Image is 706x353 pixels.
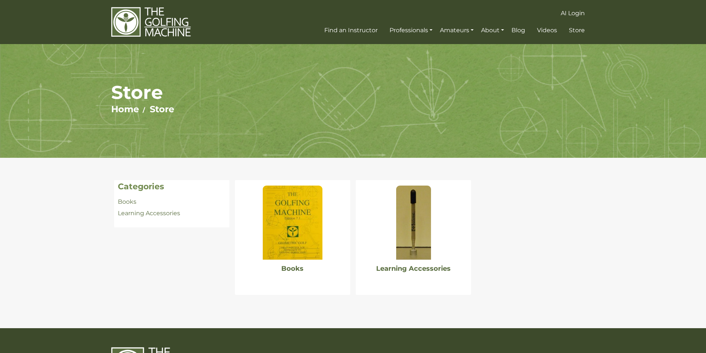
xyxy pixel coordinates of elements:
a: Books [118,198,136,205]
span: Find an Instructor [324,27,378,34]
a: Blog [510,24,527,37]
span: AI Login [561,10,585,17]
a: Books [281,264,304,273]
a: Amateurs [438,24,475,37]
a: Learning Accessories [376,264,451,273]
span: Videos [537,27,557,34]
a: Find an Instructor [322,24,379,37]
span: Store [569,27,585,34]
a: Learning Accessories [118,210,180,217]
a: Store [567,24,587,37]
a: Store [150,104,174,114]
a: Professionals [388,24,434,37]
h1: Store [111,81,595,104]
a: About [479,24,506,37]
img: The Golfing Machine [111,7,191,37]
h4: Categories [118,182,226,192]
a: Home [111,104,139,114]
span: Blog [511,27,525,34]
a: AI Login [559,7,587,20]
a: Videos [535,24,559,37]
